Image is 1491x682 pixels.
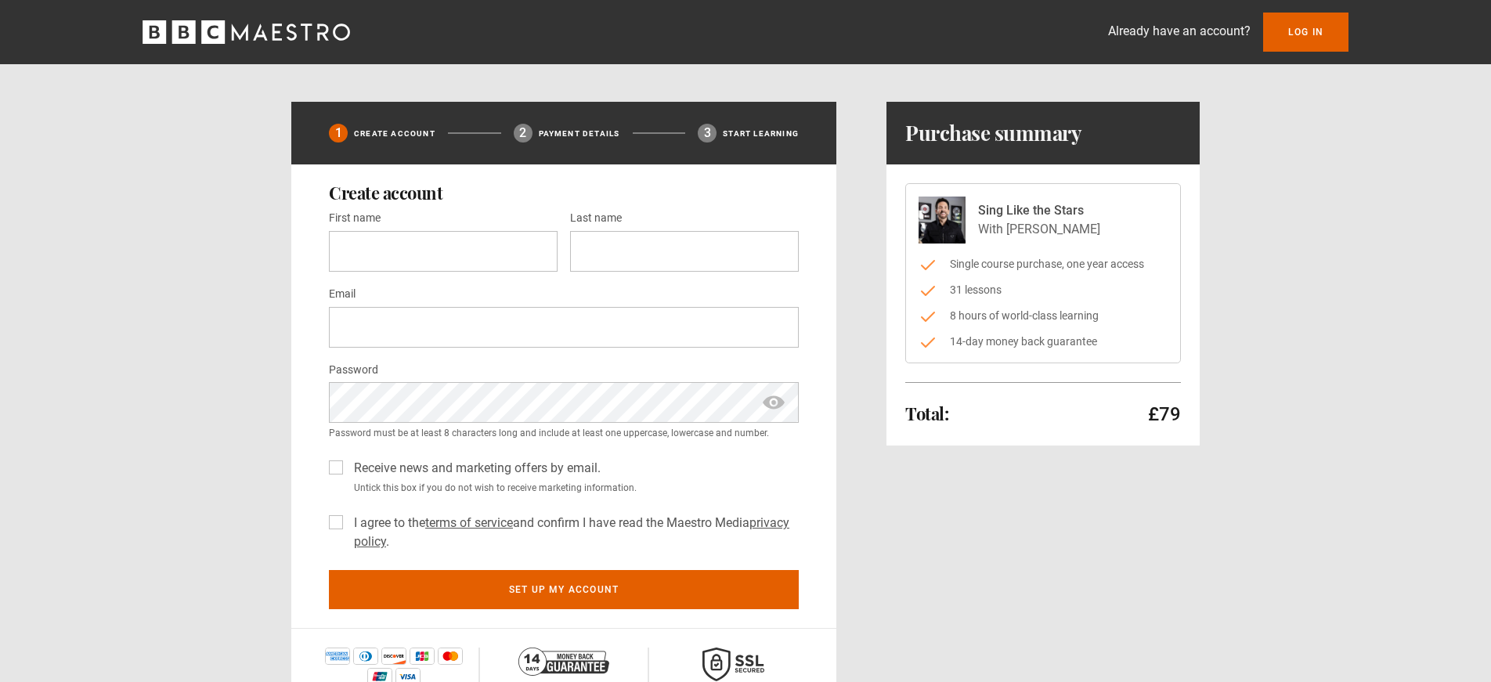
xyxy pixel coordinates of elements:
[410,648,435,665] img: jcb
[325,648,350,665] img: amex
[698,124,717,143] div: 3
[919,334,1168,350] li: 14-day money back guarantee
[353,648,378,665] img: diners
[723,128,799,139] p: Start learning
[329,124,348,143] div: 1
[905,404,948,423] h2: Total:
[978,201,1100,220] p: Sing Like the Stars
[348,459,601,478] label: Receive news and marketing offers by email.
[518,648,609,676] img: 14-day-money-back-guarantee-42d24aedb5115c0ff13b.png
[905,121,1081,146] h1: Purchase summary
[329,209,381,228] label: First name
[919,282,1168,298] li: 31 lessons
[354,128,435,139] p: Create Account
[143,20,350,44] svg: BBC Maestro
[514,124,532,143] div: 2
[1148,402,1181,427] p: £79
[761,382,786,423] span: show password
[919,256,1168,272] li: Single course purchase, one year access
[570,209,622,228] label: Last name
[329,361,378,380] label: Password
[329,183,799,202] h2: Create account
[539,128,620,139] p: Payment details
[1108,22,1251,41] p: Already have an account?
[425,515,513,530] a: terms of service
[978,220,1100,239] p: With [PERSON_NAME]
[919,308,1168,324] li: 8 hours of world-class learning
[329,570,799,609] button: Set up my account
[381,648,406,665] img: discover
[1263,13,1348,52] a: Log In
[348,481,799,495] small: Untick this box if you do not wish to receive marketing information.
[329,426,799,440] small: Password must be at least 8 characters long and include at least one uppercase, lowercase and num...
[329,285,356,304] label: Email
[348,514,799,551] label: I agree to the and confirm I have read the Maestro Media .
[438,648,463,665] img: mastercard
